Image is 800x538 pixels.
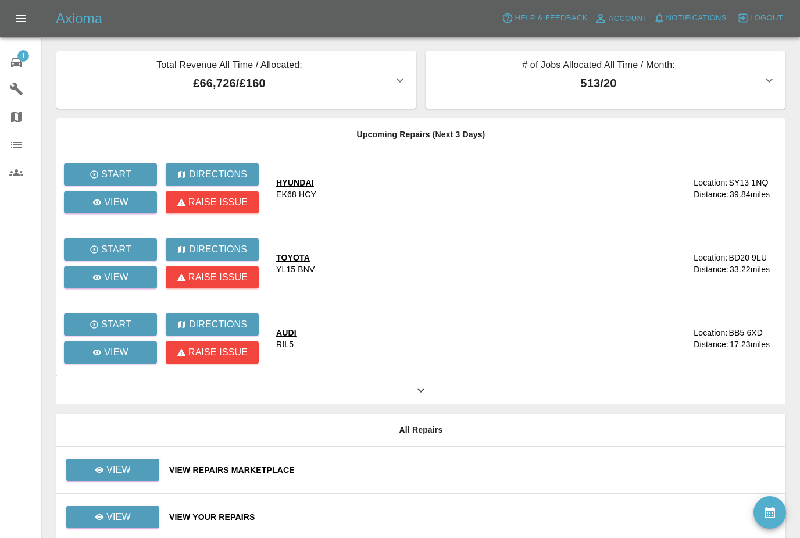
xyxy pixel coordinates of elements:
span: Notifications [666,12,727,25]
button: Raise issue [166,266,259,288]
div: BB5 6XD [728,327,763,339]
button: availability [753,496,786,529]
div: TOYOTA [276,252,315,263]
div: Location: [694,177,727,188]
p: Directions [189,243,247,256]
button: Directions [166,313,259,336]
div: 39.84 miles [730,188,776,200]
th: Upcoming Repairs (Next 3 Days) [56,118,785,151]
button: Start [64,238,157,261]
button: Raise issue [166,191,259,213]
a: View [64,341,157,364]
th: All Repairs [56,414,785,447]
p: 513 / 20 [435,74,762,92]
div: Distance: [694,188,728,200]
button: Directions [166,238,259,261]
p: View [106,463,131,477]
button: Total Revenue All Time / Allocated:£66,726/£160 [56,51,416,109]
a: Location:SY13 1NQDistance:39.84miles [694,177,776,200]
a: HYUNDAIEK68 HCY [276,177,684,200]
a: AUDIRIL5 [276,327,684,350]
p: Raise issue [188,345,248,359]
div: Location: [694,252,727,263]
div: Distance: [694,263,728,275]
div: 17.23 miles [730,339,776,350]
div: 33.22 miles [730,263,776,275]
p: View [106,510,131,524]
button: Notifications [651,9,730,27]
a: View [66,506,159,528]
a: Location:BD20 9LUDistance:33.22miles [694,252,776,275]
span: 1 [17,50,29,62]
button: Logout [734,9,786,27]
div: Distance: [694,339,728,350]
div: HYUNDAI [276,177,316,188]
p: # of Jobs Allocated All Time / Month: [435,58,762,74]
a: View [66,465,160,474]
button: Directions [166,163,259,186]
p: Raise issue [188,270,248,284]
p: Total Revenue All Time / Allocated: [66,58,393,74]
p: Directions [189,168,247,181]
h5: Axioma [56,9,102,28]
a: TOYOTAYL15 BNV [276,252,684,275]
button: # of Jobs Allocated All Time / Month:513/20 [426,51,785,109]
a: View Repairs Marketplace [169,464,776,476]
button: Help & Feedback [499,9,590,27]
button: Start [64,313,157,336]
p: View [104,270,128,284]
div: SY13 1NQ [728,177,768,188]
span: Help & Feedback [515,12,587,25]
div: RIL5 [276,339,294,350]
p: Start [101,318,131,332]
a: View [66,512,160,521]
div: YL15 BNV [276,263,315,275]
div: EK68 HCY [276,188,316,200]
span: Logout [750,12,783,25]
div: AUDI [276,327,297,339]
a: Account [591,9,651,28]
div: Location: [694,327,727,339]
a: View [64,266,157,288]
button: Raise issue [166,341,259,364]
div: BD20 9LU [728,252,767,263]
p: Start [101,243,131,256]
p: View [104,345,128,359]
p: Raise issue [188,195,248,209]
p: Start [101,168,131,181]
span: Account [609,12,648,26]
button: Start [64,163,157,186]
a: View [66,459,159,481]
a: View Your Repairs [169,511,776,523]
p: £66,726 / £160 [66,74,393,92]
a: Location:BB5 6XDDistance:17.23miles [694,327,776,350]
a: View [64,191,157,213]
p: Directions [189,318,247,332]
button: Open drawer [7,5,35,33]
p: View [104,195,128,209]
